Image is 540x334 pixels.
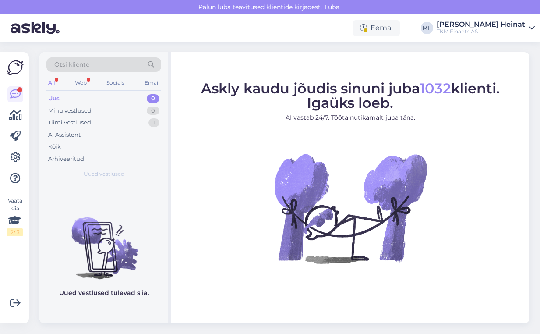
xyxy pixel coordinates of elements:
[421,22,433,34] div: MH
[322,3,342,11] span: Luba
[48,94,60,103] div: Uus
[48,142,61,151] div: Kõik
[420,80,451,97] span: 1032
[7,59,24,76] img: Askly Logo
[201,113,500,122] p: AI vastab 24/7. Tööta nutikamalt juba täna.
[46,77,56,89] div: All
[147,94,159,103] div: 0
[272,129,429,287] img: No Chat active
[437,21,535,35] a: [PERSON_NAME] HeinatTKM Finants AS
[54,60,89,69] span: Otsi kliente
[39,202,168,281] img: No chats
[353,20,400,36] div: Eemal
[7,228,23,236] div: 2 / 3
[437,28,525,35] div: TKM Finants AS
[84,170,124,178] span: Uued vestlused
[143,77,161,89] div: Email
[201,80,500,111] span: Askly kaudu jõudis sinuni juba klienti. Igaüks loeb.
[105,77,126,89] div: Socials
[73,77,88,89] div: Web
[48,131,81,139] div: AI Assistent
[48,118,91,127] div: Tiimi vestlused
[48,155,84,163] div: Arhiveeritud
[48,107,92,115] div: Minu vestlused
[437,21,525,28] div: [PERSON_NAME] Heinat
[59,288,149,298] p: Uued vestlused tulevad siia.
[148,118,159,127] div: 1
[7,197,23,236] div: Vaata siia
[147,107,159,115] div: 0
